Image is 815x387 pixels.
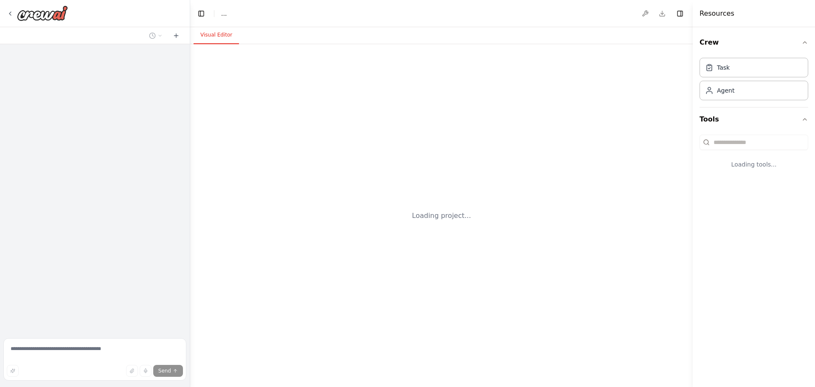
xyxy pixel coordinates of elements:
span: Send [158,367,171,374]
button: Click to speak your automation idea [140,365,152,377]
img: Logo [17,6,68,21]
button: Visual Editor [194,26,239,44]
div: Loading project... [412,211,471,221]
button: Switch to previous chat [146,31,166,41]
div: Task [717,63,730,72]
div: Tools [700,131,808,182]
button: Crew [700,31,808,54]
span: ... [221,9,227,18]
h4: Resources [700,8,734,19]
div: Agent [717,86,734,95]
button: Hide left sidebar [195,8,207,20]
div: Loading tools... [700,153,808,175]
div: Crew [700,54,808,107]
button: Send [153,365,183,377]
button: Tools [700,107,808,131]
nav: breadcrumb [221,9,227,18]
button: Improve this prompt [7,365,19,377]
button: Upload files [126,365,138,377]
button: Start a new chat [169,31,183,41]
button: Hide right sidebar [674,8,686,20]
